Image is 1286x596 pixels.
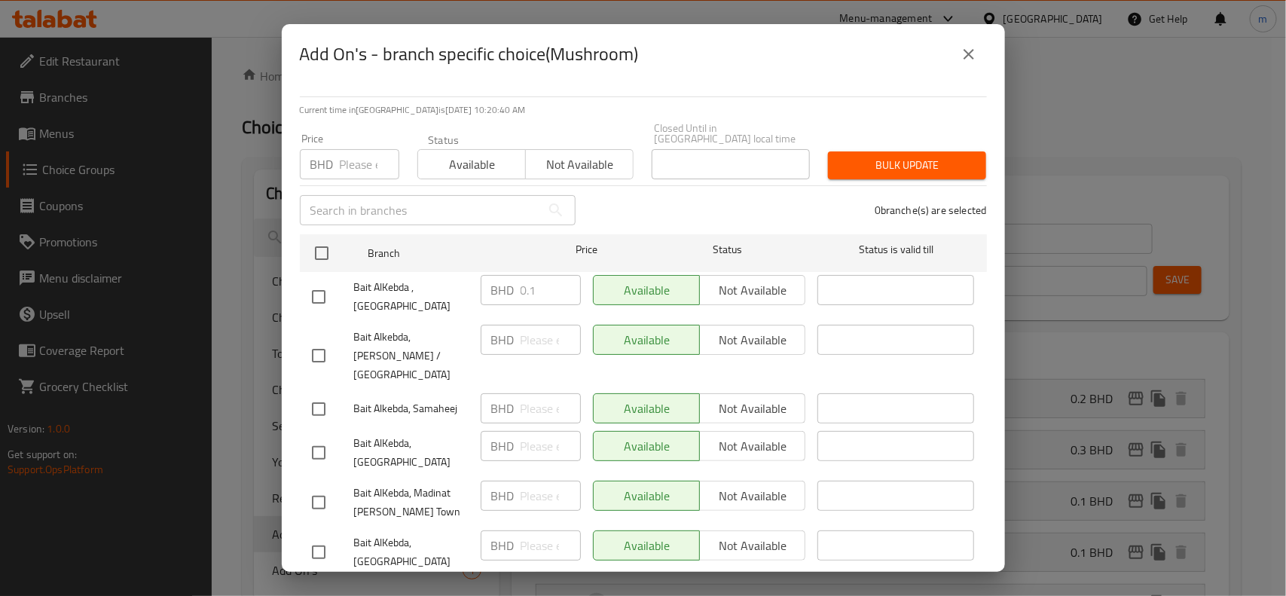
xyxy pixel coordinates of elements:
[491,399,515,417] p: BHD
[354,484,469,521] span: Bait AlKebda, Madinat [PERSON_NAME] Town
[300,103,987,117] p: Current time in [GEOGRAPHIC_DATA] is [DATE] 10:20:40 AM
[310,155,334,173] p: BHD
[521,481,581,511] input: Please enter price
[525,149,634,179] button: Not available
[354,399,469,418] span: Bait Alkebda, Samaheej
[875,203,987,218] p: 0 branche(s) are selected
[521,275,581,305] input: Please enter price
[424,154,520,176] span: Available
[340,149,399,179] input: Please enter price
[491,331,515,349] p: BHD
[536,240,637,259] span: Price
[300,42,639,66] h2: Add On's - branch specific choice(Mushroom)
[840,156,974,175] span: Bulk update
[300,195,541,225] input: Search in branches
[491,437,515,455] p: BHD
[649,240,805,259] span: Status
[354,278,469,316] span: Bait AlKebda , [GEOGRAPHIC_DATA]
[417,149,526,179] button: Available
[521,431,581,461] input: Please enter price
[951,36,987,72] button: close
[368,244,524,263] span: Branch
[532,154,628,176] span: Not available
[521,393,581,423] input: Please enter price
[521,325,581,355] input: Please enter price
[491,487,515,505] p: BHD
[354,328,469,384] span: Bait Alkebda,[PERSON_NAME] / [GEOGRAPHIC_DATA]
[828,151,986,179] button: Bulk update
[354,434,469,472] span: Bait AlKebda, [GEOGRAPHIC_DATA]
[817,240,974,259] span: Status is valid till
[491,536,515,555] p: BHD
[354,533,469,571] span: Bait AlKebda, [GEOGRAPHIC_DATA]
[521,530,581,561] input: Please enter price
[491,281,515,299] p: BHD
